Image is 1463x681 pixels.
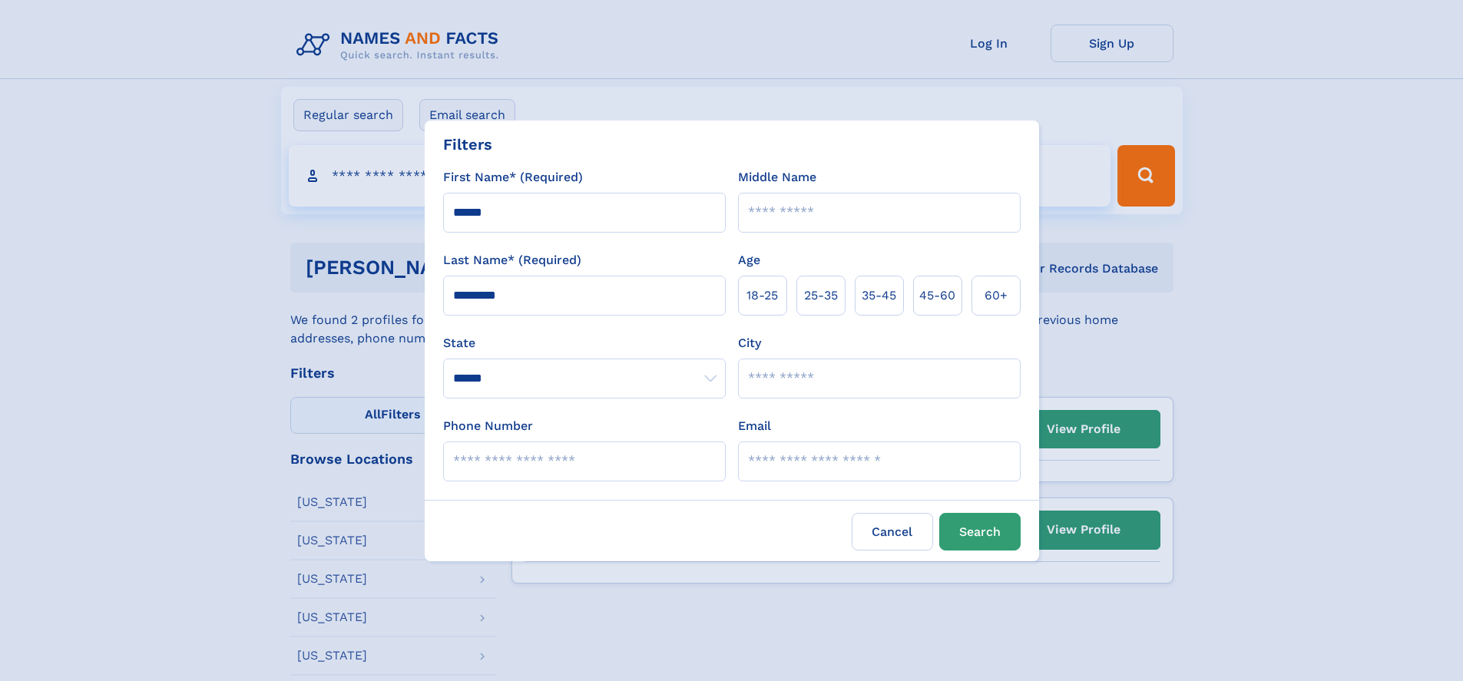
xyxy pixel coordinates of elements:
label: Phone Number [443,417,533,435]
label: Email [738,417,771,435]
label: First Name* (Required) [443,168,583,187]
label: Cancel [852,513,933,550]
span: 18‑25 [746,286,778,305]
span: 45‑60 [919,286,955,305]
span: 60+ [985,286,1008,305]
label: City [738,334,761,352]
span: 25‑35 [804,286,838,305]
label: State [443,334,726,352]
div: Filters [443,133,492,156]
button: Search [939,513,1021,550]
label: Last Name* (Required) [443,251,581,269]
label: Age [738,251,760,269]
label: Middle Name [738,168,816,187]
span: 35‑45 [862,286,896,305]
